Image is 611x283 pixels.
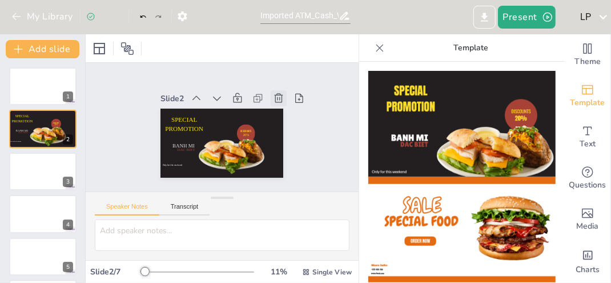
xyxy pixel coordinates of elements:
span: Only for this weekend [10,140,21,141]
div: Saved [86,11,122,22]
button: My Library [9,7,78,26]
div: Add images, graphics, shapes or video [565,199,610,240]
div: Layout [90,39,108,58]
span: Position [120,42,134,55]
span: Template [570,97,605,109]
input: Insert title [260,7,339,24]
div: 4 [63,220,73,230]
button: Transcript [159,203,210,216]
span: BANH MI [173,143,195,149]
div: Get real-time input from your audience [565,158,610,199]
div: 3 [9,153,77,190]
div: 11 % [266,266,293,277]
span: SPECIAL PROMOTION [166,116,204,132]
button: L P [575,6,596,29]
img: thumb-1.png [368,71,556,177]
div: Add ready made slides [565,75,610,117]
p: Template [389,34,553,62]
span: Charts [576,264,600,276]
div: 1 [63,91,73,102]
div: 1 [9,67,77,105]
div: Slide 2 [160,93,184,104]
img: thumb-2.png [368,177,556,282]
div: 3 [63,177,73,187]
div: 2 [9,110,77,148]
span: Questions [569,179,606,192]
span: DAC BIET [18,131,28,134]
div: 5 [9,238,77,276]
span: Only for this weekend [163,164,183,166]
button: Speaker Notes [95,203,159,216]
div: Slide 2 / 7 [90,266,144,277]
div: Add text boxes [565,117,610,158]
div: 2 [63,134,73,145]
span: BANH MI [16,129,28,132]
div: L P [575,7,596,27]
span: Single View [312,268,352,277]
span: SPECIAL PROMOTION [12,114,33,123]
button: Present [498,6,555,29]
div: 4 [9,195,77,233]
span: Text [580,138,596,150]
span: DISCOUNTS [241,129,252,133]
div: 5 [63,262,73,272]
div: Add charts and graphs [565,240,610,281]
div: Change the overall theme [565,34,610,75]
span: Media [577,220,599,233]
span: Theme [574,55,601,68]
button: Add slide [6,40,79,58]
span: DAC BIET [178,148,195,152]
button: Export to PowerPoint [473,6,496,29]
